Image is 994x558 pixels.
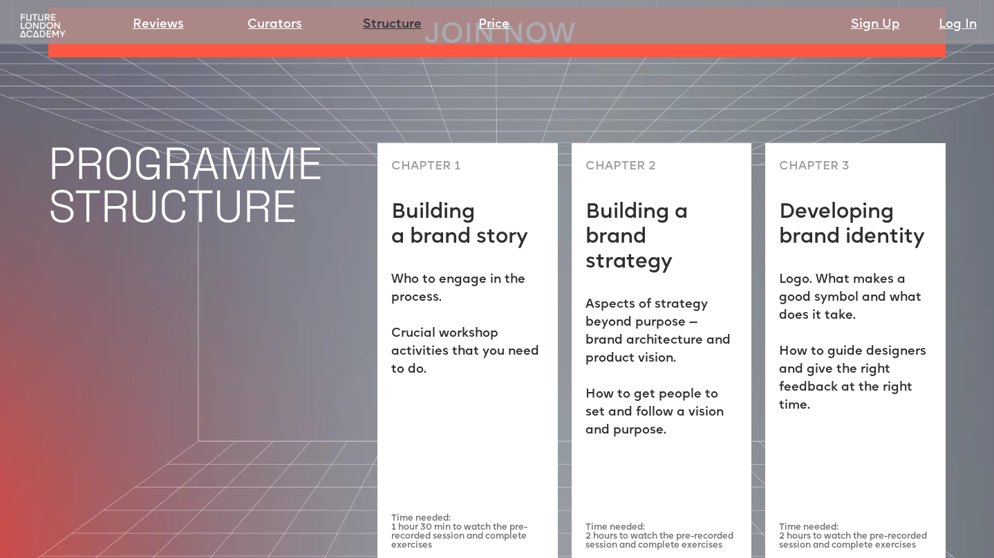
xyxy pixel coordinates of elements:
p: Time needed: 2 hours to watch the pre-recorded session and complete exercises [585,523,738,550]
a: Reviews [133,15,184,35]
h2: Building a brand strategy [585,201,738,275]
h2: Building a brand story [391,201,528,250]
h1: PROGRAMME STRUCTURE [48,142,364,228]
a: Structure [363,15,422,35]
a: Price [478,15,509,35]
a: Curators [247,15,302,35]
p: Time needed: 2 hours to watch the pre-recorded session and complete exercises [779,523,932,550]
a: Sign Up [851,15,900,35]
p: CHAPTER 1 [391,157,460,176]
p: Logo. What makes a good symbol and what does it take. How to guide designers and give the right f... [779,271,932,415]
h2: Developing brand identity [779,201,932,250]
p: Who to engage in the process. ‍ Crucial workshop activities that you need to do. [391,271,544,379]
p: CHAPTER 2 [585,157,656,176]
p: Aspects of strategy beyond purpose — brand architecture and product vision. ‍ How to get people t... [585,296,738,440]
a: Log In [939,15,977,35]
p: Time needed: 1 hour 30 min to watch the pre-recorded session and complete exercises [391,514,544,550]
p: CHAPTER 3 [779,157,850,176]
